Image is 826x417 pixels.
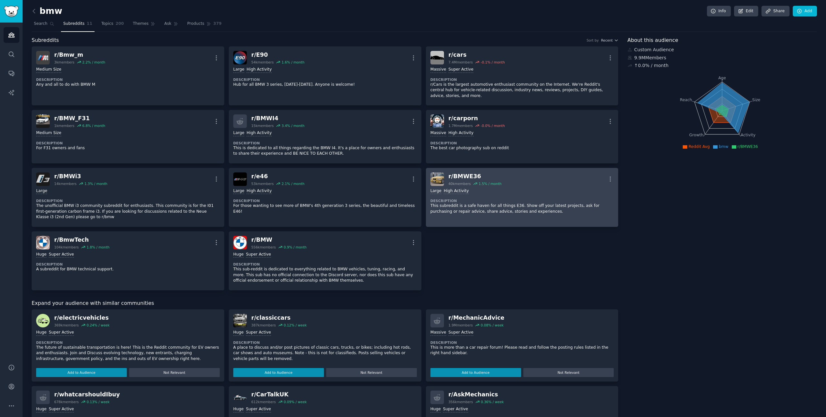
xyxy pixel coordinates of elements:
[740,133,755,137] tspan: Activity
[233,51,247,64] img: E90
[233,141,417,145] dt: Description
[251,391,307,399] div: r/ CarTalkUK
[32,110,224,163] a: BMW_F31r/BMW_F311kmembers6.8% / monthMedium SizeDescriptionFor F31 owners and fans
[601,38,613,43] span: Recent
[680,97,692,102] tspan: Reach
[54,245,79,249] div: 104k members
[54,172,107,180] div: r/ BMWi3
[49,330,74,336] div: Super Active
[430,340,614,345] dt: Description
[444,188,469,194] div: High Activity
[82,60,105,64] div: 2.2 % / month
[54,123,75,128] div: 1k members
[213,21,222,27] span: 379
[478,181,501,186] div: 1.5 % / month
[36,67,61,73] div: Medium Size
[251,236,307,244] div: r/ BMW
[49,252,74,258] div: Super Active
[133,21,149,27] span: Themes
[86,400,109,404] div: 0.13 % / week
[233,330,244,336] div: Huge
[707,6,731,17] a: Info
[251,314,307,322] div: r/ classiccars
[430,199,614,203] dt: Description
[87,21,92,27] span: 11
[430,172,444,186] img: BMWE36
[448,51,505,59] div: r/ cars
[233,406,244,412] div: Huge
[284,245,307,249] div: 0.9 % / month
[54,391,120,399] div: r/ whatcarshouldIbuy
[34,21,47,27] span: Search
[251,181,274,186] div: 53k members
[689,144,710,149] span: Reddit Avg
[251,51,305,59] div: r/ E90
[36,188,47,194] div: Large
[233,262,417,267] dt: Description
[326,368,417,377] button: Not Relevant
[36,314,50,327] img: electricvehicles
[116,21,124,27] span: 200
[448,114,505,122] div: r/ carporn
[36,141,220,145] dt: Description
[233,345,417,362] p: A place to discuss and/or post pictures of classic cars, trucks, or bikes; including hot rods, ca...
[233,368,324,377] button: Add to Audience
[36,145,220,151] p: For F31 owners and fans
[54,323,79,327] div: 369k members
[430,145,614,151] p: The best car photography sub on reddit
[36,340,220,345] dt: Description
[430,345,614,356] p: This is more than a car repair forum! Please read and follow the posting rules listed in the righ...
[36,130,61,136] div: Medium Size
[430,114,444,128] img: carporn
[4,6,19,17] img: GummySearch logo
[229,168,421,227] a: e46r/e4653kmembers2.1% / monthLargeHigh ActivityDescriptionFor those wanting to see more of BMW's...
[36,262,220,267] dt: Description
[719,144,729,149] span: bmw
[129,368,220,377] button: Not Relevant
[247,67,272,73] div: High Activity
[54,51,105,59] div: r/ Bmw_m
[233,77,417,82] dt: Description
[86,323,109,327] div: 0.24 % / week
[233,203,417,214] p: For those wanting to see more of BMW's 4th generation 3 series, the beautiful and timeless E46!
[430,82,614,99] p: r/Cars is the largest automotive enthusiast community on the Internet. We're Reddit's central hub...
[233,391,247,404] img: CarTalkUK
[54,236,109,244] div: r/ BmwTech
[448,172,502,180] div: r/ BMWE36
[430,141,614,145] dt: Description
[32,168,224,227] a: BMWi3r/BMWi314kmembers1.3% / monthLargeDescriptionThe unofficial BMW i3 community subreddit for e...
[481,123,505,128] div: -0.0 % / month
[247,130,272,136] div: High Activity
[36,267,220,272] p: A subreddit for BMW technical support.
[54,400,79,404] div: 678k members
[229,46,421,105] a: E90r/E9054kmembers1.6% / monthLargeHigh ActivityDescriptionHub for all BMW 3 series, [DATE]-[DATE...
[734,6,758,17] a: Edit
[761,6,789,17] a: Share
[233,67,244,73] div: Large
[430,67,446,73] div: Massive
[628,36,678,44] span: About this audience
[448,181,471,186] div: 40k members
[793,6,817,17] a: Add
[36,199,220,203] dt: Description
[54,60,75,64] div: 3k members
[282,181,305,186] div: 2.1 % / month
[36,51,50,64] img: Bmw_m
[82,123,105,128] div: 6.8 % / month
[36,82,220,88] p: Any and all to do with BMW M
[448,323,473,327] div: 1.9M members
[718,76,726,80] tspan: Age
[481,60,505,64] div: -0.1 % / month
[63,21,85,27] span: Subreddits
[233,236,247,249] img: BMW
[99,19,126,32] a: Topics200
[282,123,305,128] div: 3.4 % / month
[246,406,271,412] div: Super Active
[448,123,473,128] div: 1.7M members
[426,168,619,227] a: BMWE36r/BMWE3640kmembers1.5% / monthLargeHigh ActivityDescriptionThis subreddit is a safe haven f...
[448,67,474,73] div: Super Active
[634,62,669,69] div: ↑ 0.0 % / month
[36,252,46,258] div: Huge
[251,60,274,64] div: 54k members
[36,330,46,336] div: Huge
